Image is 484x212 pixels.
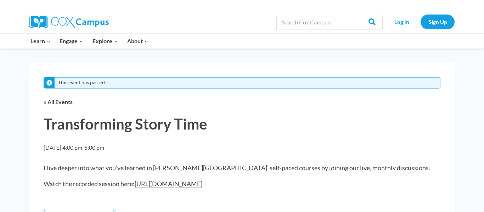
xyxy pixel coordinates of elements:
[30,36,51,46] span: Learn
[44,179,440,189] p: Watch the recorded session here:
[60,36,83,46] span: Engage
[84,144,104,151] span: 5:00 pm
[26,34,153,48] nav: Primary Navigation
[44,163,440,173] p: Dive deeper into what you’ve learned in [PERSON_NAME][GEOGRAPHIC_DATA]’ self-paced courses by joi...
[386,15,455,29] nav: Secondary Navigation
[421,15,455,29] a: Sign Up
[44,143,104,152] h2: -
[276,15,383,29] input: Search Cox Campus
[58,80,106,86] li: This event has passed.
[44,114,440,134] h1: Transforming Story Time
[92,36,118,46] span: Explore
[29,16,109,28] img: Cox Campus
[135,180,202,188] a: [URL][DOMAIN_NAME]
[44,98,73,105] a: « All Events
[127,36,148,46] span: About
[44,144,82,151] span: [DATE] 4:00 pm
[386,15,417,29] a: Log In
